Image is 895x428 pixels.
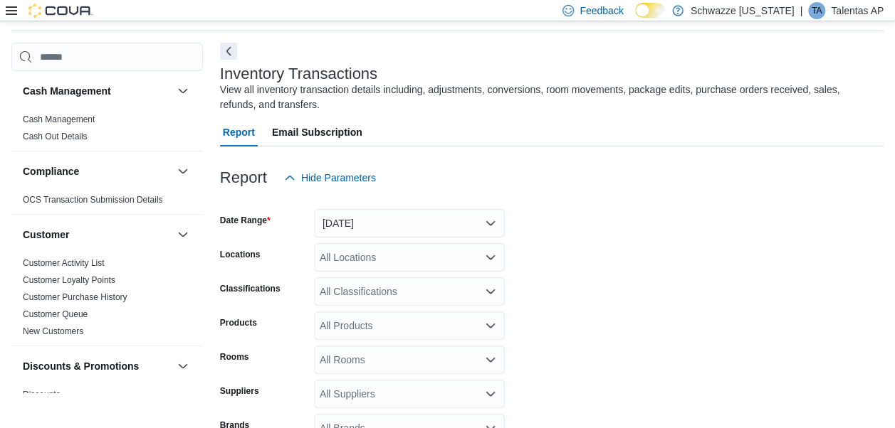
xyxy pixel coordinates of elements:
[23,195,163,205] a: OCS Transaction Submission Details
[220,169,267,186] h3: Report
[174,82,192,100] button: Cash Management
[23,275,115,285] a: Customer Loyalty Points
[831,2,884,19] p: Talentas AP
[23,164,79,178] h3: Compliance
[220,249,261,260] label: Locations
[301,171,376,185] span: Hide Parameters
[220,82,876,112] div: View all inventory transaction details including, adjustments, conversions, room movements, packa...
[220,317,257,328] label: Products
[23,164,172,178] button: Compliance
[11,111,203,151] div: Cash Management
[808,2,825,19] div: Talentas AP
[23,228,69,242] h3: Customer
[220,215,271,226] label: Date Range
[800,2,802,19] p: |
[11,255,203,346] div: Customer
[691,2,795,19] p: Schwazze [US_STATE]
[23,309,88,319] a: Customer Queue
[485,354,496,365] button: Open list of options
[23,389,61,400] span: Discounts
[220,283,281,294] label: Classifications
[220,43,237,60] button: Next
[635,3,665,18] input: Dark Mode
[580,4,623,18] span: Feedback
[23,291,127,303] span: Customer Purchase History
[278,164,382,192] button: Hide Parameters
[812,2,822,19] span: TA
[272,118,362,146] span: Email Subscription
[11,191,203,214] div: Compliance
[485,320,496,331] button: Open list of options
[174,226,192,243] button: Customer
[23,84,111,98] h3: Cash Management
[23,194,163,205] span: OCS Transaction Submission Details
[23,326,83,336] a: New Customers
[23,274,115,286] span: Customer Loyalty Points
[23,131,88,142] span: Cash Out Details
[23,257,105,269] span: Customer Activity List
[635,18,636,18] span: Dark Mode
[28,4,93,18] img: Cova
[220,351,249,363] label: Rooms
[174,163,192,180] button: Compliance
[23,228,172,242] button: Customer
[23,132,88,141] a: Cash Out Details
[23,326,83,337] span: New Customers
[23,359,172,373] button: Discounts & Promotions
[23,390,61,400] a: Discounts
[220,385,259,397] label: Suppliers
[23,84,172,98] button: Cash Management
[314,209,505,237] button: [DATE]
[23,114,95,124] a: Cash Management
[23,309,88,320] span: Customer Queue
[174,358,192,375] button: Discounts & Promotions
[223,118,255,146] span: Report
[485,252,496,263] button: Open list of options
[485,286,496,297] button: Open list of options
[485,388,496,400] button: Open list of options
[23,292,127,302] a: Customer Purchase History
[23,359,139,373] h3: Discounts & Promotions
[23,258,105,268] a: Customer Activity List
[23,114,95,125] span: Cash Management
[220,65,377,82] h3: Inventory Transactions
